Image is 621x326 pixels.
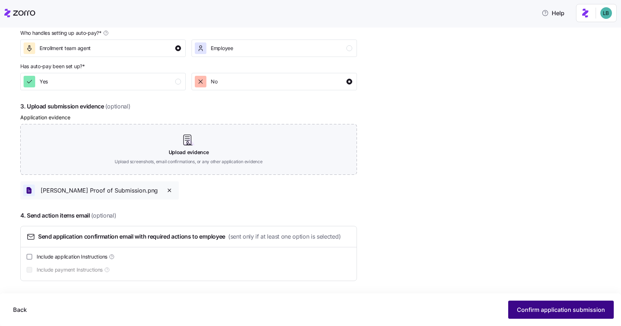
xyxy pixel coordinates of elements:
[20,114,70,121] label: Application evidence
[13,305,27,314] span: Back
[20,211,357,220] span: 4. Send action items email
[37,253,107,260] span: Include application Instructions
[148,186,158,195] span: png
[91,211,116,220] span: (optional)
[37,266,103,273] span: Include payment Instructions
[105,102,131,111] span: (optional)
[7,301,33,319] button: Back
[20,29,102,37] span: Who handles setting up auto-pay? *
[542,9,564,17] span: Help
[600,7,612,19] img: 55738f7c4ee29e912ff6c7eae6e0401b
[536,6,570,20] button: Help
[41,186,148,195] span: [PERSON_NAME] Proof of Submission.
[228,232,341,241] span: (sent only if at least one option is selected)
[40,78,48,85] span: Yes
[517,305,605,314] span: Confirm application submission
[38,232,225,241] span: Send application confirmation email with required actions to employee
[20,102,357,111] span: 3. Upload submission evidence
[211,78,217,85] span: No
[20,63,85,70] span: Has auto-pay been set up? *
[508,301,614,319] button: Confirm application submission
[211,45,233,52] span: Employee
[40,45,91,52] span: Enrollment team agent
